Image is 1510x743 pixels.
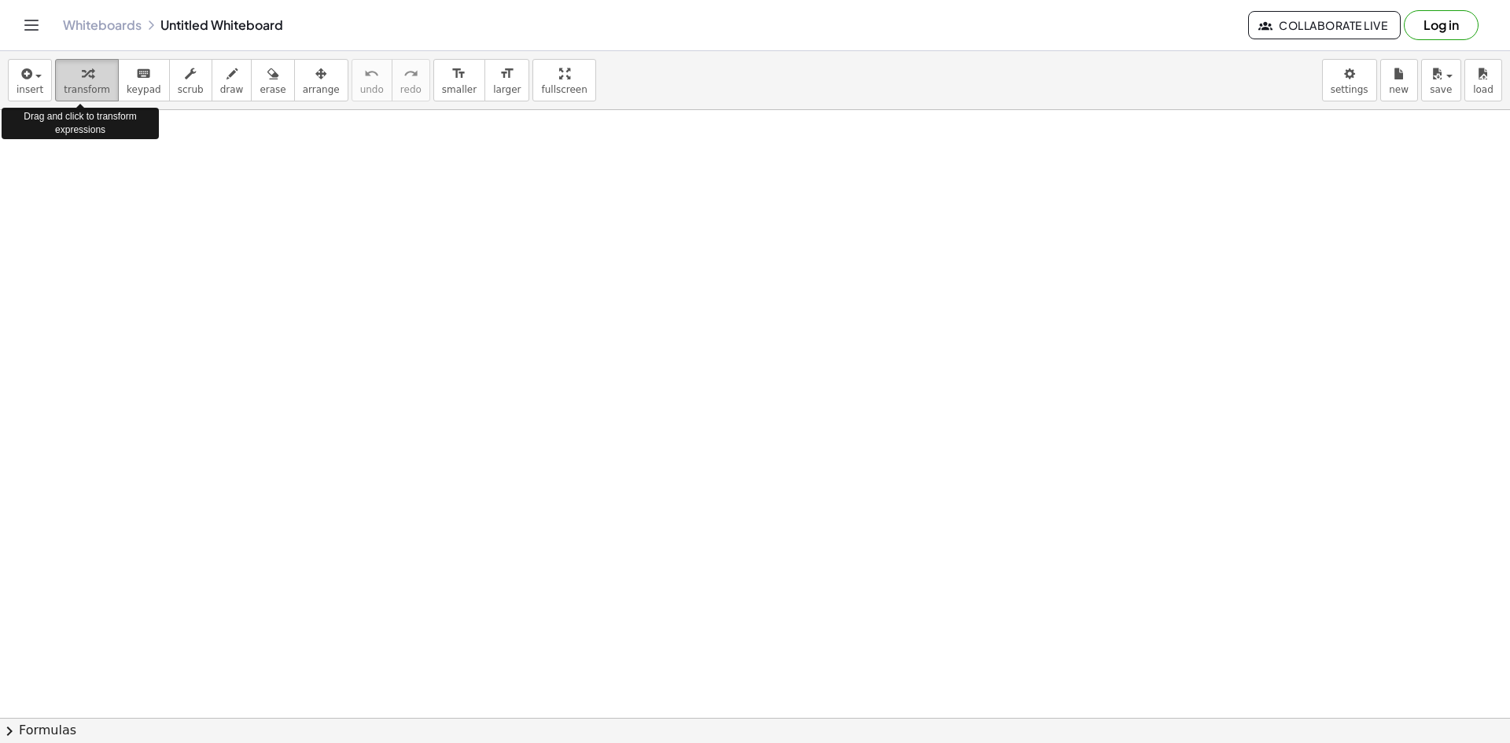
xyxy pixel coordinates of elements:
span: erase [260,84,285,95]
i: format_size [499,64,514,83]
span: insert [17,84,43,95]
button: settings [1322,59,1377,101]
i: undo [364,64,379,83]
i: format_size [451,64,466,83]
span: new [1389,84,1409,95]
button: format_sizesmaller [433,59,485,101]
button: arrange [294,59,348,101]
span: draw [220,84,244,95]
span: Collaborate Live [1261,18,1387,32]
a: Whiteboards [63,17,142,33]
span: undo [360,84,384,95]
button: redoredo [392,59,430,101]
span: smaller [442,84,477,95]
button: Collaborate Live [1248,11,1401,39]
button: draw [212,59,252,101]
button: load [1464,59,1502,101]
span: redo [400,84,422,95]
button: keyboardkeypad [118,59,170,101]
span: save [1430,84,1452,95]
span: transform [64,84,110,95]
button: insert [8,59,52,101]
i: keyboard [136,64,151,83]
button: new [1380,59,1418,101]
button: Log in [1404,10,1479,40]
span: keypad [127,84,161,95]
span: fullscreen [541,84,587,95]
div: Drag and click to transform expressions [2,108,159,139]
span: scrub [178,84,204,95]
button: transform [55,59,119,101]
button: undoundo [352,59,392,101]
span: load [1473,84,1493,95]
button: save [1421,59,1461,101]
button: fullscreen [532,59,595,101]
span: settings [1331,84,1368,95]
button: Toggle navigation [19,13,44,38]
i: redo [403,64,418,83]
span: larger [493,84,521,95]
button: format_sizelarger [484,59,529,101]
button: erase [251,59,294,101]
button: scrub [169,59,212,101]
span: arrange [303,84,340,95]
